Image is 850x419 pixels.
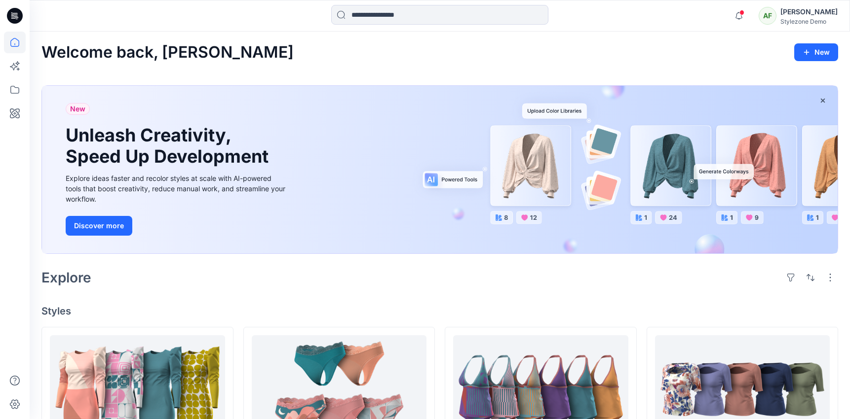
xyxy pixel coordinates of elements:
[41,270,91,285] h2: Explore
[41,43,294,62] h2: Welcome back, [PERSON_NAME]
[794,43,838,61] button: New
[66,216,132,236] button: Discover more
[780,6,838,18] div: [PERSON_NAME]
[759,7,776,25] div: AF
[41,305,838,317] h4: Styles
[780,18,838,25] div: Stylezone Demo
[66,173,288,204] div: Explore ideas faster and recolor styles at scale with AI-powered tools that boost creativity, red...
[66,216,288,236] a: Discover more
[66,125,273,167] h1: Unleash Creativity, Speed Up Development
[70,103,85,115] span: New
